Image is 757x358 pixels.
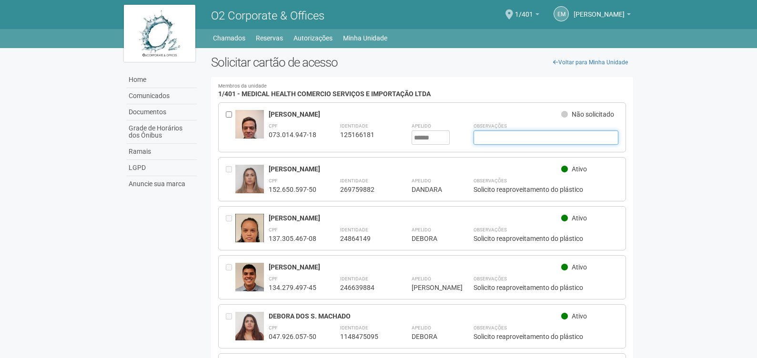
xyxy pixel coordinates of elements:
[235,214,264,255] img: user.jpg
[412,332,450,341] div: DEBORA
[340,325,368,330] strong: Identidade
[572,312,587,320] span: Ativo
[574,12,631,20] a: [PERSON_NAME]
[554,6,569,21] a: EM
[412,178,431,183] strong: Apelido
[124,5,195,62] img: logo.jpg
[343,31,387,45] a: Minha Unidade
[235,312,264,348] img: user.jpg
[126,176,197,192] a: Anuncie sua marca
[213,31,245,45] a: Chamados
[412,234,450,243] div: DEBORA
[235,110,264,161] img: user.jpg
[269,110,562,119] div: [PERSON_NAME]
[412,123,431,129] strong: Apelido
[474,227,507,232] strong: Observações
[412,283,450,292] div: [PERSON_NAME]
[412,276,431,281] strong: Apelido
[572,110,614,118] span: Não solicitado
[126,88,197,104] a: Comunicados
[572,214,587,222] span: Ativo
[218,84,626,89] small: Membros da unidade
[572,263,587,271] span: Ativo
[126,120,197,144] a: Grade de Horários dos Ônibus
[126,104,197,120] a: Documentos
[269,325,278,330] strong: CPF
[126,72,197,88] a: Home
[218,84,626,98] h4: 1/401 - MEDICAL HEALTH COMERCIO SERVIÇOS E IMPORTAÇÃO LTDA
[412,185,450,194] div: DANDARA
[269,227,278,232] strong: CPF
[412,227,431,232] strong: Apelido
[474,185,619,194] div: Solicito reaproveitamento do plástico
[340,185,388,194] div: 269759882
[269,178,278,183] strong: CPF
[269,312,562,320] div: DEBORA DOS S. MACHADO
[226,165,235,194] div: Entre em contato com a Aministração para solicitar o cancelamento ou 2a via
[269,276,278,281] strong: CPF
[269,130,316,139] div: 073.014.947-18
[340,178,368,183] strong: Identidade
[256,31,283,45] a: Reservas
[269,283,316,292] div: 134.279.497-45
[340,332,388,341] div: 1148475095
[340,130,388,139] div: 125166181
[269,234,316,243] div: 137.305.467-08
[269,165,562,173] div: [PERSON_NAME]
[572,165,587,173] span: Ativo
[474,325,507,330] strong: Observações
[211,9,324,22] span: O2 Corporate & Offices
[235,165,264,202] img: user.jpg
[269,185,316,194] div: 152.650.597-50
[474,332,619,341] div: Solicito reaproveitamento do plástico
[226,214,235,243] div: Entre em contato com a Aministração para solicitar o cancelamento ou 2a via
[226,263,235,292] div: Entre em contato com a Aministração para solicitar o cancelamento ou 2a via
[474,178,507,183] strong: Observações
[340,283,388,292] div: 246639884
[515,12,539,20] a: 1/401
[548,55,633,70] a: Voltar para Minha Unidade
[515,1,533,18] span: 1/401
[474,276,507,281] strong: Observações
[235,263,264,298] img: user.jpg
[474,283,619,292] div: Solicito reaproveitamento do plástico
[574,1,625,18] span: Eloisa Mazoni Guntzel
[126,144,197,160] a: Ramais
[269,332,316,341] div: 047.926.057-50
[269,263,562,271] div: [PERSON_NAME]
[340,123,368,129] strong: Identidade
[269,214,562,222] div: [PERSON_NAME]
[474,123,507,129] strong: Observações
[474,234,619,243] div: Solicito reaproveitamento do plástico
[293,31,333,45] a: Autorizações
[126,160,197,176] a: LGPD
[340,276,368,281] strong: Identidade
[269,123,278,129] strong: CPF
[340,234,388,243] div: 24864149
[211,55,634,70] h2: Solicitar cartão de acesso
[226,312,235,341] div: Entre em contato com a Aministração para solicitar o cancelamento ou 2a via
[412,325,431,330] strong: Apelido
[340,227,368,232] strong: Identidade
